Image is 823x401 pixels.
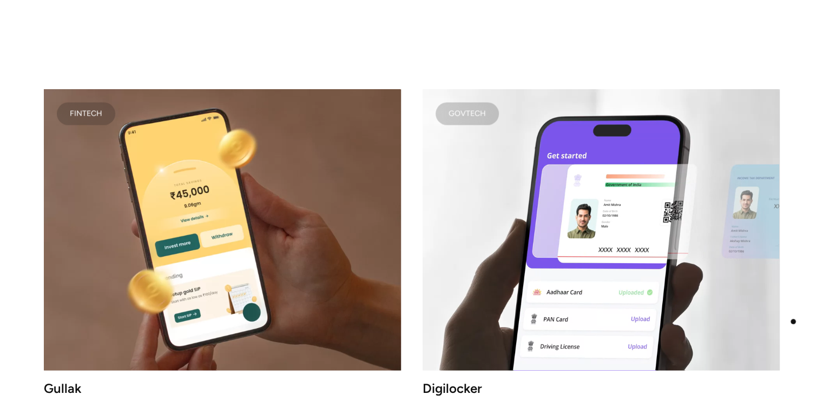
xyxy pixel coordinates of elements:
div: FINTECH [70,111,102,116]
div: Govtech [449,111,486,116]
h3: Gullak [44,383,401,392]
h3: Digilocker [423,383,780,395]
